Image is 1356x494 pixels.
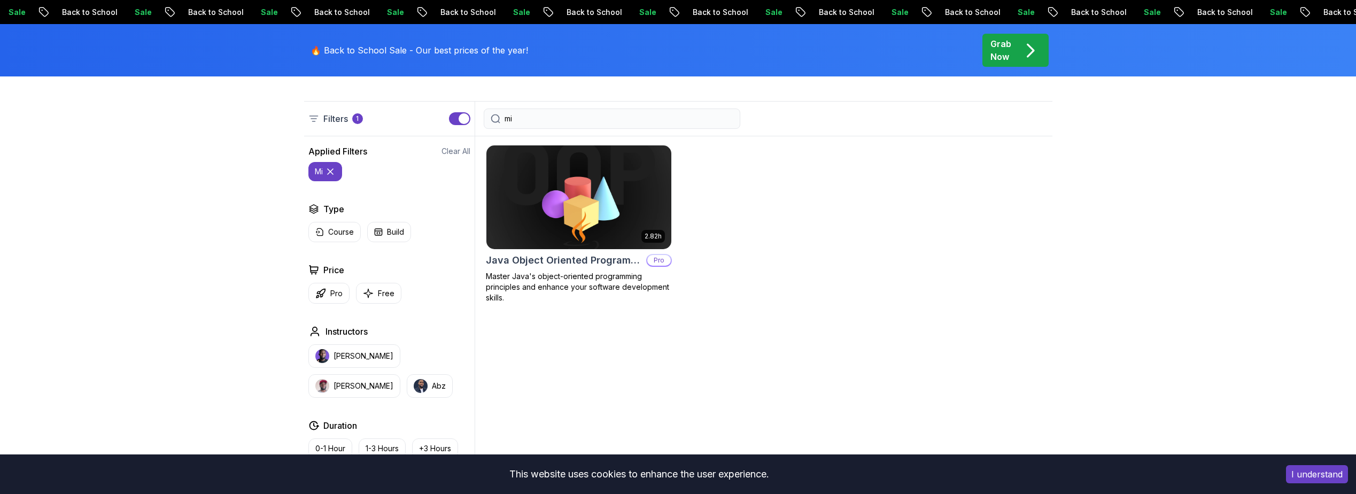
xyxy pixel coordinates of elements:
p: Back to School [1274,7,1346,18]
p: mi [315,166,323,177]
p: Abz [432,381,446,391]
p: Sale [85,7,119,18]
img: instructor img [414,379,428,393]
p: Sale [211,7,245,18]
button: mi [308,162,342,181]
h2: Applied Filters [308,145,367,158]
p: Sale [463,7,498,18]
p: Filters [323,112,348,125]
p: Sale [968,7,1002,18]
p: Sale [1220,7,1254,18]
p: Back to School [517,7,590,18]
img: instructor img [315,379,329,393]
p: 2.82h [645,232,662,241]
button: instructor img[PERSON_NAME] [308,374,400,398]
div: This website uses cookies to enhance the user experience. [8,462,1270,486]
input: Search Java, React, Spring boot ... [505,113,733,124]
h2: Instructors [326,325,368,338]
h2: Price [323,264,344,276]
p: Master Java's object-oriented programming principles and enhance your software development skills. [486,271,672,303]
p: Back to School [265,7,337,18]
h2: Duration [323,419,357,432]
p: 0-1 Hour [315,443,345,454]
p: Sale [716,7,750,18]
button: Clear All [441,146,470,157]
p: Pro [647,255,671,266]
p: 🔥 Back to School Sale - Our best prices of the year! [311,44,528,57]
button: Build [367,222,411,242]
p: Sale [590,7,624,18]
button: +3 Hours [412,438,458,459]
button: Accept cookies [1286,465,1348,483]
p: Course [328,227,354,237]
p: Build [387,227,404,237]
p: Back to School [1021,7,1094,18]
p: Back to School [138,7,211,18]
p: Back to School [769,7,842,18]
p: Sale [1094,7,1128,18]
p: Back to School [1148,7,1220,18]
button: Course [308,222,361,242]
p: Grab Now [990,37,1011,63]
p: 1-3 Hours [366,443,399,454]
button: Pro [308,283,350,304]
p: Pro [330,288,343,299]
button: 1-3 Hours [359,438,406,459]
p: [PERSON_NAME] [334,381,393,391]
img: Java Object Oriented Programming card [486,145,671,249]
p: Sale [842,7,876,18]
a: Java Object Oriented Programming card2.82hJava Object Oriented ProgrammingProMaster Java's object... [486,145,672,303]
button: 0-1 Hour [308,438,352,459]
p: Back to School [391,7,463,18]
button: Free [356,283,401,304]
p: Back to School [12,7,85,18]
p: Back to School [643,7,716,18]
button: instructor imgAbz [407,374,453,398]
button: instructor img[PERSON_NAME] [308,344,400,368]
h2: Java Object Oriented Programming [486,253,642,268]
p: Free [378,288,394,299]
img: instructor img [315,349,329,363]
p: +3 Hours [419,443,451,454]
p: [PERSON_NAME] [334,351,393,361]
p: 1 [356,114,359,123]
p: Back to School [895,7,968,18]
h2: Type [323,203,344,215]
p: Sale [337,7,371,18]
